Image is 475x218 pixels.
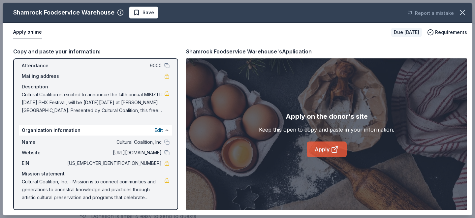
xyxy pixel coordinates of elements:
button: Report a mistake [407,9,454,17]
span: Attendance [22,62,66,70]
span: Cultural Coalition, Inc. - Mission is to connect communities and generations to ancestral knowled... [22,178,164,202]
span: [URL][DOMAIN_NAME] [66,149,162,157]
span: Cultural Coalition is excited to announce the 14th annual MIKIZTLI: [DATE] PHX Festival, will be ... [22,91,164,114]
div: Due [DATE] [391,28,422,37]
div: Copy and paste your information: [13,47,178,56]
div: Keep this open to copy and paste in your information. [259,126,394,134]
div: Organization information [19,125,172,136]
button: Save [129,7,158,18]
div: Shamrock Foodservice Warehouse's Application [186,47,312,56]
span: Name [22,138,66,146]
div: Description [22,83,170,91]
span: Mailing address [22,72,66,80]
div: Shamrock Foodservice Warehouse [13,7,114,18]
button: Requirements [427,28,467,36]
span: Requirements [435,28,467,36]
div: Mission statement [22,170,170,178]
span: [US_EMPLOYER_IDENTIFICATION_NUMBER] [66,159,162,167]
span: Website [22,149,66,157]
button: Edit [154,126,163,134]
span: Save [142,9,154,16]
button: Apply online [13,25,42,39]
span: Cultural Coalition, Inc [66,138,162,146]
a: Apply [307,141,347,157]
div: Apply on the donor's site [286,111,368,122]
span: EIN [22,159,66,167]
span: 9000 [66,62,162,70]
